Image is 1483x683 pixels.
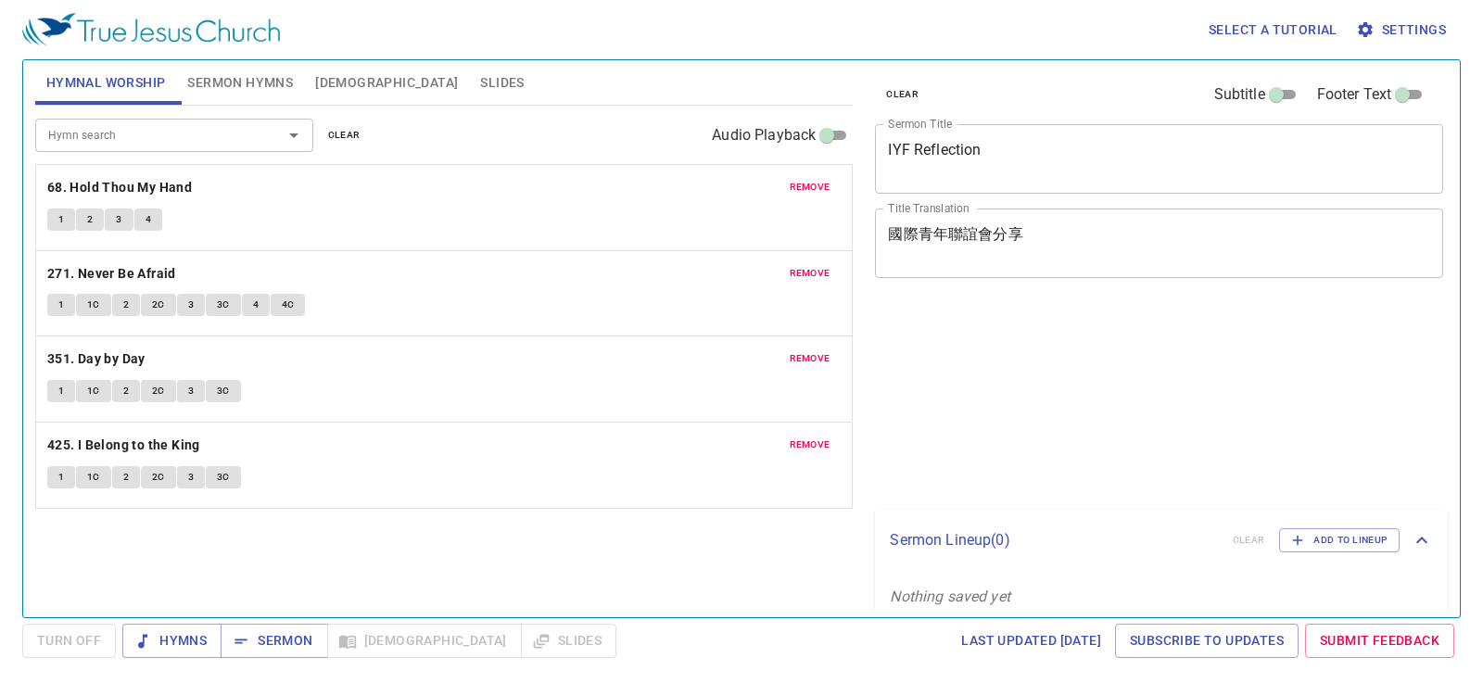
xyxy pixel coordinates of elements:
[875,83,930,106] button: clear
[206,380,241,402] button: 3C
[480,71,524,95] span: Slides
[112,294,140,316] button: 2
[47,434,200,457] b: 425. I Belong to the King
[790,179,830,196] span: remove
[217,469,230,486] span: 3C
[146,211,151,228] span: 4
[152,469,165,486] span: 2C
[1279,528,1400,552] button: Add to Lineup
[961,629,1101,652] span: Last updated [DATE]
[47,466,75,488] button: 1
[22,13,280,46] img: True Jesus Church
[1209,19,1337,42] span: Select a tutorial
[315,71,458,95] span: [DEMOGRAPHIC_DATA]
[47,176,192,199] b: 68. Hold Thou My Hand
[888,225,1430,260] textarea: 國際青年聯誼會分享
[253,297,259,313] span: 4
[122,624,222,658] button: Hymns
[712,124,816,146] span: Audio Playback
[271,294,306,316] button: 4C
[888,141,1430,176] textarea: IYF Reflection
[779,262,842,285] button: remove
[134,209,162,231] button: 4
[112,466,140,488] button: 2
[87,297,100,313] span: 1C
[779,434,842,456] button: remove
[217,383,230,399] span: 3C
[141,466,176,488] button: 2C
[76,209,104,231] button: 2
[47,262,179,285] button: 271. Never Be Afraid
[1115,624,1299,658] a: Subscribe to Updates
[87,469,100,486] span: 1C
[1317,83,1392,106] span: Footer Text
[890,529,1217,551] p: Sermon Lineup ( 0 )
[105,209,133,231] button: 3
[47,262,176,285] b: 271. Never Be Afraid
[177,380,205,402] button: 3
[188,297,194,313] span: 3
[281,122,307,148] button: Open
[890,588,1010,605] i: Nothing saved yet
[1214,83,1265,106] span: Subtitle
[1320,629,1439,652] span: Submit Feedback
[47,209,75,231] button: 1
[47,380,75,402] button: 1
[221,624,327,658] button: Sermon
[868,297,1332,502] iframe: from-child
[112,380,140,402] button: 2
[1360,19,1446,42] span: Settings
[886,86,919,103] span: clear
[141,294,176,316] button: 2C
[317,124,372,146] button: clear
[187,71,293,95] span: Sermon Hymns
[790,350,830,367] span: remove
[76,294,111,316] button: 1C
[242,294,270,316] button: 4
[47,434,203,457] button: 425. I Belong to the King
[87,211,93,228] span: 2
[137,629,207,652] span: Hymns
[76,380,111,402] button: 1C
[779,348,842,370] button: remove
[123,383,129,399] span: 2
[177,466,205,488] button: 3
[188,383,194,399] span: 3
[1305,624,1454,658] a: Submit Feedback
[954,624,1109,658] a: Last updated [DATE]
[188,469,194,486] span: 3
[47,176,196,199] button: 68. Hold Thou My Hand
[47,348,148,371] button: 351. Day by Day
[217,297,230,313] span: 3C
[1352,13,1453,47] button: Settings
[790,265,830,282] span: remove
[875,510,1448,571] div: Sermon Lineup(0)clearAdd to Lineup
[123,469,129,486] span: 2
[328,127,361,144] span: clear
[58,297,64,313] span: 1
[282,297,295,313] span: 4C
[206,466,241,488] button: 3C
[58,469,64,486] span: 1
[779,176,842,198] button: remove
[87,383,100,399] span: 1C
[47,294,75,316] button: 1
[141,380,176,402] button: 2C
[1291,532,1388,549] span: Add to Lineup
[177,294,205,316] button: 3
[116,211,121,228] span: 3
[206,294,241,316] button: 3C
[58,211,64,228] span: 1
[58,383,64,399] span: 1
[1201,13,1345,47] button: Select a tutorial
[76,466,111,488] button: 1C
[46,71,166,95] span: Hymnal Worship
[152,383,165,399] span: 2C
[123,297,129,313] span: 2
[790,436,830,453] span: remove
[152,297,165,313] span: 2C
[1130,629,1284,652] span: Subscribe to Updates
[235,629,312,652] span: Sermon
[47,348,146,371] b: 351. Day by Day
